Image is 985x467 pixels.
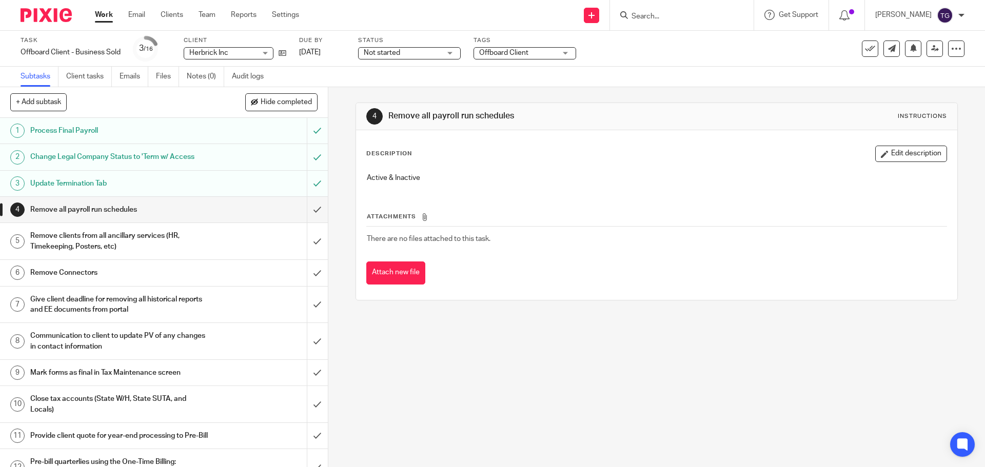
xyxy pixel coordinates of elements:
[875,146,947,162] button: Edit description
[366,261,425,285] button: Attach new file
[898,112,947,120] div: Instructions
[30,202,208,217] h1: Remove all payroll run schedules
[144,46,153,52] small: /16
[366,108,383,125] div: 4
[479,49,528,56] span: Offboard Client
[66,67,112,87] a: Client tasks
[120,67,148,87] a: Emails
[30,328,208,354] h1: Communication to client to update PV of any changes in contact information
[261,98,312,107] span: Hide completed
[358,36,461,45] label: Status
[95,10,113,20] a: Work
[199,10,215,20] a: Team
[299,49,321,56] span: [DATE]
[128,10,145,20] a: Email
[367,235,490,242] span: There are no files attached to this task.
[30,365,208,380] h1: Mark forms as final in Tax Maintenance screen
[184,36,286,45] label: Client
[231,10,257,20] a: Reports
[245,93,318,111] button: Hide completed
[30,228,208,254] h1: Remove clients from all ancillary services (HR, Timekeeping, Posters, etc)
[30,149,208,165] h1: Change Legal Company Status to 'Term w/ Access
[10,234,25,249] div: 5
[631,12,723,22] input: Search
[10,150,25,165] div: 2
[364,49,400,56] span: Not started
[10,297,25,312] div: 7
[366,150,412,158] p: Description
[10,429,25,443] div: 11
[189,49,228,56] span: Herbrick Inc
[10,93,67,111] button: + Add subtask
[388,111,679,121] h1: Remove all payroll run schedules
[232,67,271,87] a: Audit logs
[299,36,345,45] label: Due by
[30,292,208,318] h1: Give client deadline for removing all historical reports and EE documents from portal
[30,391,208,417] h1: Close tax accounts (State W/H, State SUTA, and Locals)
[21,36,121,45] label: Task
[10,366,25,380] div: 9
[474,36,576,45] label: Tags
[161,10,183,20] a: Clients
[187,67,224,87] a: Notes (0)
[139,43,153,54] div: 3
[367,173,946,183] p: Active & Inactive
[21,47,121,57] div: Offboard Client - Business Sold
[30,176,208,191] h1: Update Termination Tab
[779,11,818,18] span: Get Support
[21,67,58,87] a: Subtasks
[30,428,208,443] h1: Provide client quote for year-end processing to Pre-Bill
[156,67,179,87] a: Files
[937,7,953,24] img: svg%3E
[30,265,208,280] h1: Remove Connectors
[10,124,25,138] div: 1
[10,266,25,280] div: 6
[30,123,208,138] h1: Process Final Payroll
[10,202,25,217] div: 4
[272,10,299,20] a: Settings
[10,176,25,191] div: 3
[875,10,932,20] p: [PERSON_NAME]
[21,8,72,22] img: Pixie
[10,397,25,412] div: 10
[10,334,25,349] div: 8
[367,214,416,219] span: Attachments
